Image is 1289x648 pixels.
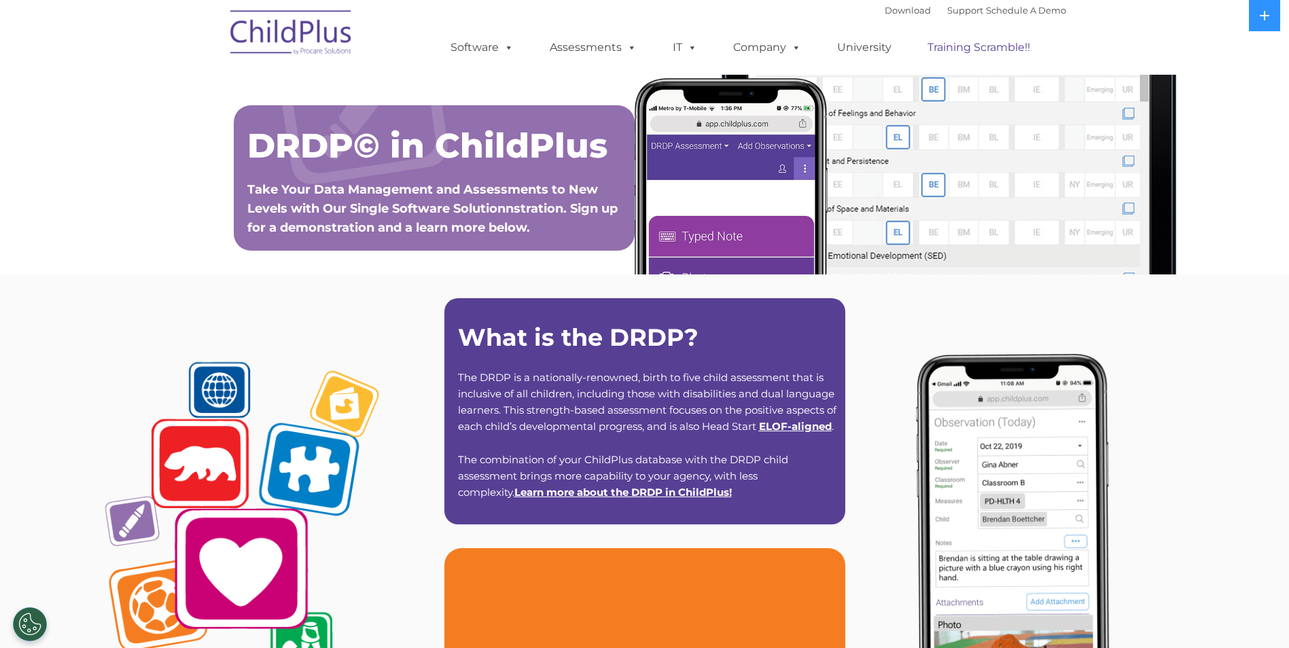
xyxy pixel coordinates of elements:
[947,5,983,16] a: Support
[914,34,1044,61] a: Training Scramble!!
[13,607,47,641] button: Cookies Settings
[458,453,788,499] span: The combination of your ChildPlus database with the DRDP child assessment brings more capability ...
[986,5,1066,16] a: Schedule A Demo
[885,5,1066,16] font: |
[720,34,815,61] a: Company
[536,34,650,61] a: Assessments
[659,34,711,61] a: IT
[759,420,832,433] a: ELOF-aligned
[437,34,527,61] a: Software
[514,486,729,499] a: Learn more about the DRDP in ChildPlus
[458,323,699,352] strong: What is the DRDP?
[514,486,732,499] span: !
[224,1,359,69] img: ChildPlus by Procare Solutions
[458,371,836,433] span: The DRDP is a nationally-renowned, birth to five child assessment that is inclusive of all childr...
[824,34,905,61] a: University
[885,5,931,16] a: Download
[247,182,618,235] span: Take Your Data Management and Assessments to New Levels with Our Single Software Solutionnstratio...
[247,125,607,166] span: DRDP© in ChildPlus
